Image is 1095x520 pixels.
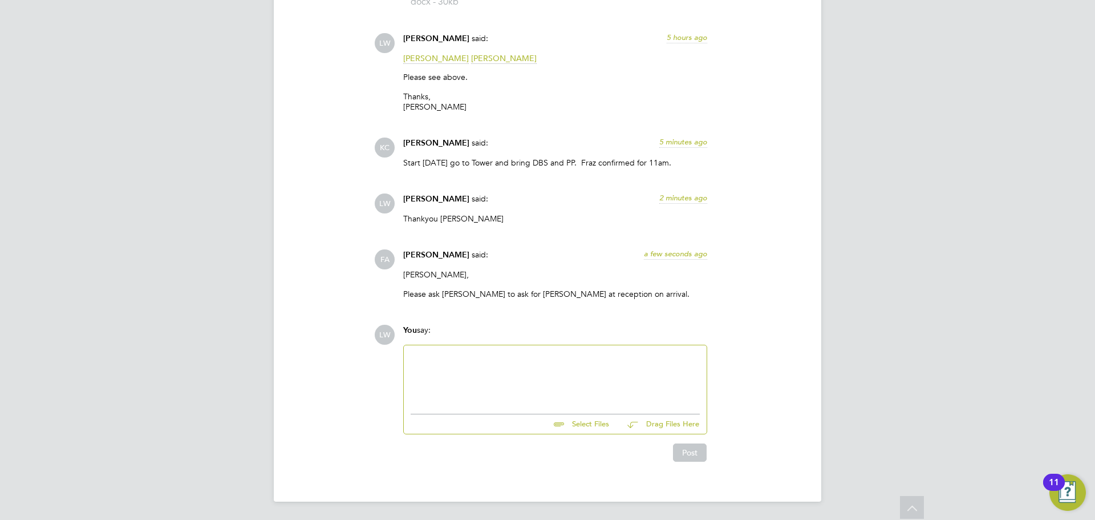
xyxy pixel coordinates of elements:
[403,194,469,204] span: [PERSON_NAME]
[403,138,469,148] span: [PERSON_NAME]
[403,250,469,260] span: [PERSON_NAME]
[472,249,488,260] span: said:
[403,53,469,64] span: [PERSON_NAME]
[403,158,707,168] p: Start [DATE] go to Tower and bring DBS and PP. Fraz confirmed for 11am.
[375,194,395,213] span: LW
[403,72,707,82] p: Please see above.
[375,33,395,53] span: LW
[403,325,707,345] div: say:
[673,444,707,462] button: Post
[403,325,417,335] span: You
[375,138,395,158] span: KC
[1049,482,1059,497] div: 11
[403,213,707,224] p: Thankyou [PERSON_NAME]
[471,53,537,64] span: [PERSON_NAME]
[472,194,488,204] span: said:
[403,289,707,299] p: Please ask [PERSON_NAME] to ask for [PERSON_NAME] at reception on arrival.
[403,91,707,112] p: Thanks, [PERSON_NAME]
[375,325,395,345] span: LW
[403,269,707,280] p: [PERSON_NAME],
[644,249,707,259] span: a few seconds ago
[618,413,700,437] button: Drag Files Here
[472,138,488,148] span: said:
[403,34,469,43] span: [PERSON_NAME]
[472,33,488,43] span: said:
[375,249,395,269] span: FA
[659,193,707,203] span: 2 minutes ago
[1049,474,1086,511] button: Open Resource Center, 11 new notifications
[659,137,707,147] span: 5 minutes ago
[667,33,707,42] span: 5 hours ago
